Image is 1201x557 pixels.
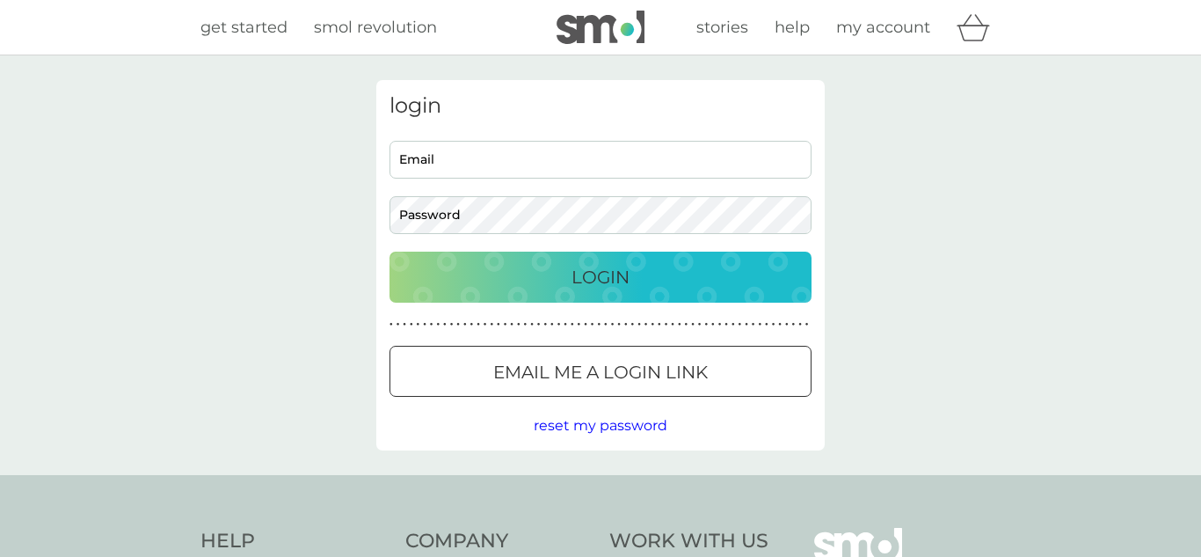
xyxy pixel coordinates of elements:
[403,320,406,329] p: ●
[497,320,500,329] p: ●
[651,320,654,329] p: ●
[792,320,796,329] p: ●
[637,320,641,329] p: ●
[732,320,735,329] p: ●
[389,252,812,303] button: Login
[696,15,748,40] a: stories
[591,320,594,329] p: ●
[665,320,668,329] p: ●
[696,18,748,37] span: stories
[564,320,567,329] p: ●
[597,320,600,329] p: ●
[611,320,615,329] p: ●
[410,320,413,329] p: ●
[609,528,768,555] h4: Work With Us
[571,320,574,329] p: ●
[389,93,812,119] h3: login
[510,320,513,329] p: ●
[765,320,768,329] p: ●
[504,320,507,329] p: ●
[957,10,1001,45] div: basket
[423,320,426,329] p: ●
[436,320,440,329] p: ●
[314,18,437,37] span: smol revolution
[724,320,728,329] p: ●
[524,320,528,329] p: ●
[389,346,812,397] button: Email me a login link
[200,15,288,40] a: get started
[604,320,608,329] p: ●
[617,320,621,329] p: ●
[456,320,460,329] p: ●
[739,320,742,329] p: ●
[470,320,474,329] p: ●
[443,320,447,329] p: ●
[450,320,454,329] p: ●
[537,320,541,329] p: ●
[704,320,708,329] p: ●
[624,320,628,329] p: ●
[484,320,487,329] p: ●
[314,15,437,40] a: smol revolution
[836,15,930,40] a: my account
[671,320,674,329] p: ●
[530,320,534,329] p: ●
[631,320,635,329] p: ●
[658,320,661,329] p: ●
[785,320,789,329] p: ●
[493,358,708,386] p: Email me a login link
[557,320,561,329] p: ●
[775,15,810,40] a: help
[557,11,644,44] img: smol
[798,320,802,329] p: ●
[477,320,480,329] p: ●
[534,417,667,434] span: reset my password
[711,320,715,329] p: ●
[571,263,630,291] p: Login
[534,414,667,437] button: reset my password
[517,320,520,329] p: ●
[718,320,722,329] p: ●
[678,320,681,329] p: ●
[752,320,755,329] p: ●
[389,320,393,329] p: ●
[543,320,547,329] p: ●
[836,18,930,37] span: my account
[775,18,810,37] span: help
[698,320,702,329] p: ●
[430,320,433,329] p: ●
[805,320,809,329] p: ●
[778,320,782,329] p: ●
[200,18,288,37] span: get started
[417,320,420,329] p: ●
[584,320,587,329] p: ●
[745,320,748,329] p: ●
[758,320,761,329] p: ●
[490,320,493,329] p: ●
[772,320,775,329] p: ●
[405,528,593,555] h4: Company
[200,528,388,555] h4: Help
[578,320,581,329] p: ●
[691,320,695,329] p: ●
[463,320,467,329] p: ●
[644,320,648,329] p: ●
[550,320,554,329] p: ●
[397,320,400,329] p: ●
[685,320,688,329] p: ●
